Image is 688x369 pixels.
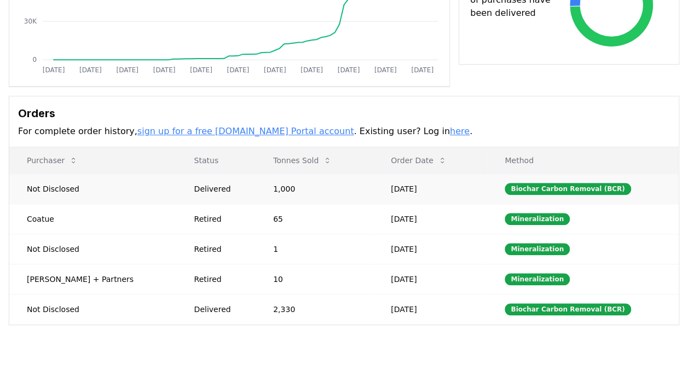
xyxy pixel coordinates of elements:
td: [DATE] [373,174,487,204]
td: [DATE] [373,204,487,234]
td: Not Disclosed [9,294,177,324]
td: 10 [256,264,373,294]
tspan: [DATE] [300,66,323,74]
button: Tonnes Sold [264,149,340,171]
div: Mineralization [505,273,570,285]
td: Coatue [9,204,177,234]
h3: Orders [18,105,670,122]
td: Not Disclosed [9,234,177,264]
td: 1 [256,234,373,264]
tspan: [DATE] [190,66,212,74]
div: Retired [194,214,247,224]
tspan: [DATE] [227,66,249,74]
tspan: 0 [32,56,37,64]
tspan: [DATE] [338,66,360,74]
td: [DATE] [373,294,487,324]
a: here [450,126,470,136]
tspan: [DATE] [116,66,138,74]
a: sign up for a free [DOMAIN_NAME] Portal account [137,126,354,136]
td: 65 [256,204,373,234]
div: Biochar Carbon Removal (BCR) [505,303,631,315]
div: Retired [194,274,247,285]
tspan: [DATE] [411,66,433,74]
p: For complete order history, . Existing user? Log in . [18,125,670,138]
tspan: [DATE] [374,66,397,74]
button: Order Date [382,149,455,171]
td: 2,330 [256,294,373,324]
td: [DATE] [373,264,487,294]
td: 1,000 [256,174,373,204]
div: Biochar Carbon Removal (BCR) [505,183,631,195]
div: Mineralization [505,243,570,255]
tspan: [DATE] [153,66,176,74]
div: Mineralization [505,213,570,225]
p: Method [496,155,670,166]
tspan: [DATE] [264,66,286,74]
div: Retired [194,244,247,255]
td: [PERSON_NAME] + Partners [9,264,177,294]
div: Delivered [194,183,247,194]
td: Not Disclosed [9,174,177,204]
div: Delivered [194,304,247,315]
button: Purchaser [18,149,86,171]
tspan: 30K [24,18,37,25]
tspan: [DATE] [43,66,65,74]
td: [DATE] [373,234,487,264]
p: Status [186,155,247,166]
tspan: [DATE] [79,66,102,74]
